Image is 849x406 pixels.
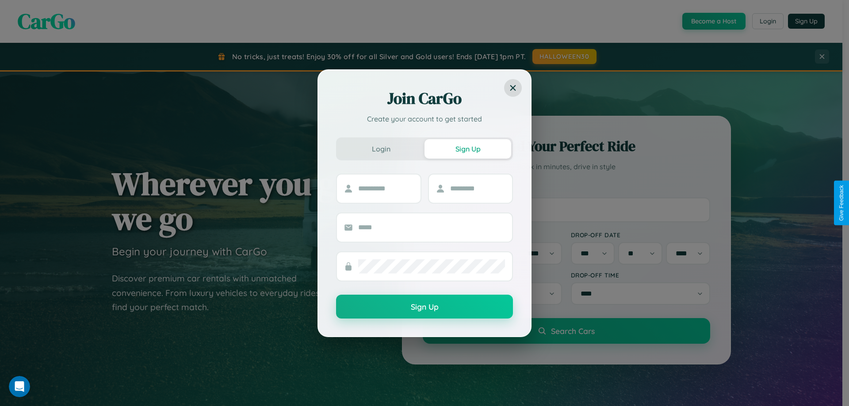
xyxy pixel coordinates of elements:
[424,139,511,159] button: Sign Up
[338,139,424,159] button: Login
[336,114,513,124] p: Create your account to get started
[838,185,845,221] div: Give Feedback
[336,295,513,319] button: Sign Up
[336,88,513,109] h2: Join CarGo
[9,376,30,397] iframe: Intercom live chat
